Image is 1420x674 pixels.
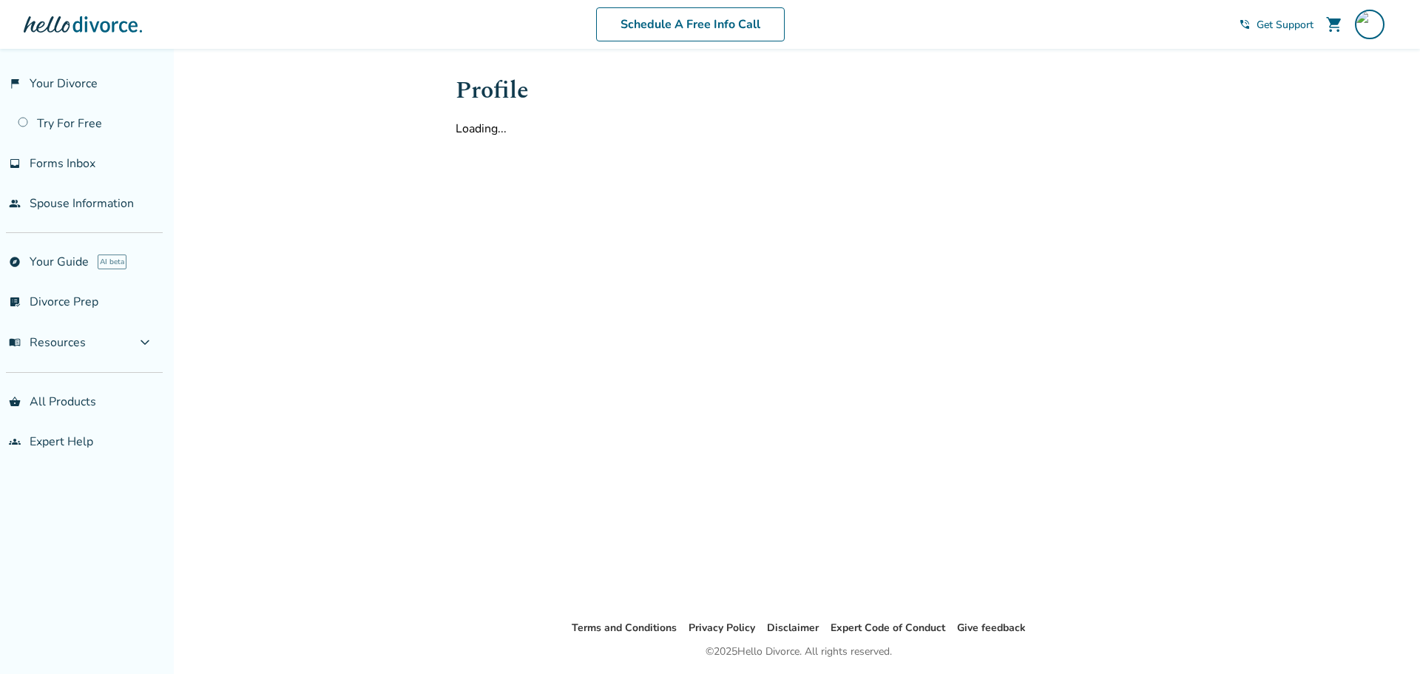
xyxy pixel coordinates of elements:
[9,78,21,90] span: flag_2
[1325,16,1343,33] span: shopping_cart
[1355,10,1384,39] img: victoria.spearman.nunes@gmail.com
[1239,18,1313,32] a: phone_in_talkGet Support
[9,158,21,169] span: inbox
[9,198,21,209] span: people
[689,621,755,635] a: Privacy Policy
[1239,18,1251,30] span: phone_in_talk
[596,7,785,41] a: Schedule A Free Info Call
[1257,18,1313,32] span: Get Support
[9,436,21,448] span: groups
[456,73,1142,109] h1: Profile
[456,121,1142,137] div: Loading...
[9,334,86,351] span: Resources
[706,643,892,661] div: © 2025 Hello Divorce. All rights reserved.
[572,621,677,635] a: Terms and Conditions
[136,334,154,351] span: expand_more
[9,337,21,348] span: menu_book
[30,155,95,172] span: Forms Inbox
[9,396,21,408] span: shopping_basket
[9,256,21,268] span: explore
[9,296,21,308] span: list_alt_check
[98,255,126,269] span: AI beta
[767,619,819,637] li: Disclaimer
[957,619,1026,637] li: Give feedback
[831,621,945,635] a: Expert Code of Conduct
